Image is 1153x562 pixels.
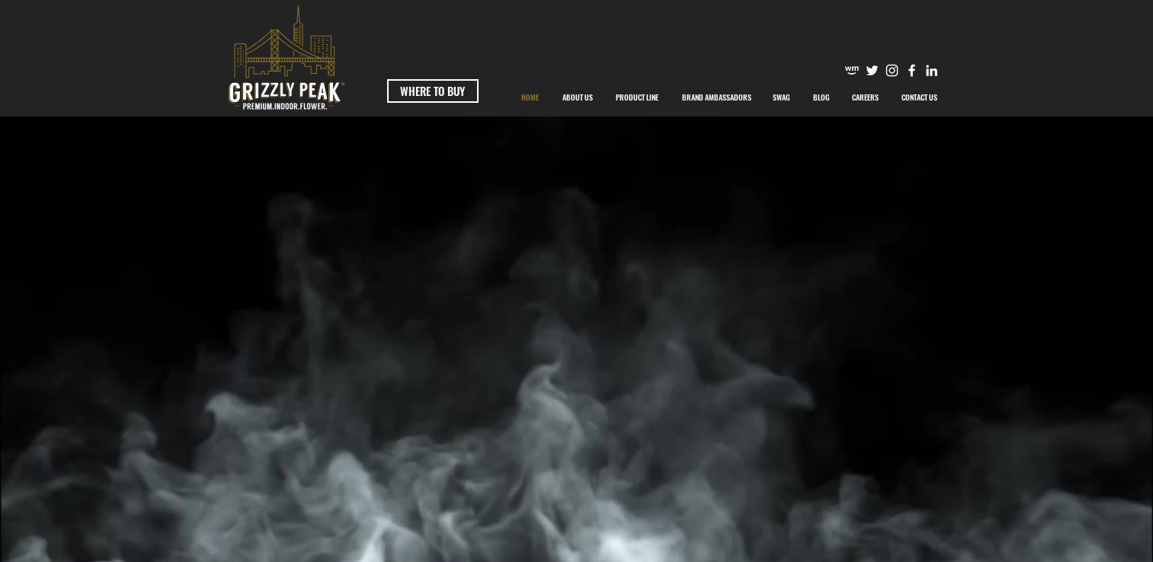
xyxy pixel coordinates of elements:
svg: premium-indoor-flower [229,5,344,110]
p: CAREERS [844,78,886,117]
p: ABOUT US [555,78,601,117]
a: SWAG [761,78,802,117]
img: Instagram [884,62,900,78]
a: CONTACT US [890,78,950,117]
p: HOME [514,78,546,117]
p: CONTACT US [894,78,945,117]
a: BLOG [802,78,841,117]
img: Likedin [924,62,940,78]
a: HOME [510,78,551,117]
a: CAREERS [841,78,890,117]
p: SWAG [765,78,798,117]
img: Twitter [864,62,880,78]
img: Facebook [904,62,920,78]
span: WHERE TO BUY [400,83,465,99]
div: BRAND AMBASSADORS [671,78,761,117]
a: PRODUCT LINE [604,78,671,117]
a: WHERE TO BUY [387,79,479,103]
p: BLOG [805,78,838,117]
img: weedmaps [844,62,860,78]
a: ABOUT US [551,78,604,117]
nav: Site [510,78,950,117]
ul: Social Bar [844,62,940,78]
p: PRODUCT LINE [608,78,666,117]
p: BRAND AMBASSADORS [674,78,759,117]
